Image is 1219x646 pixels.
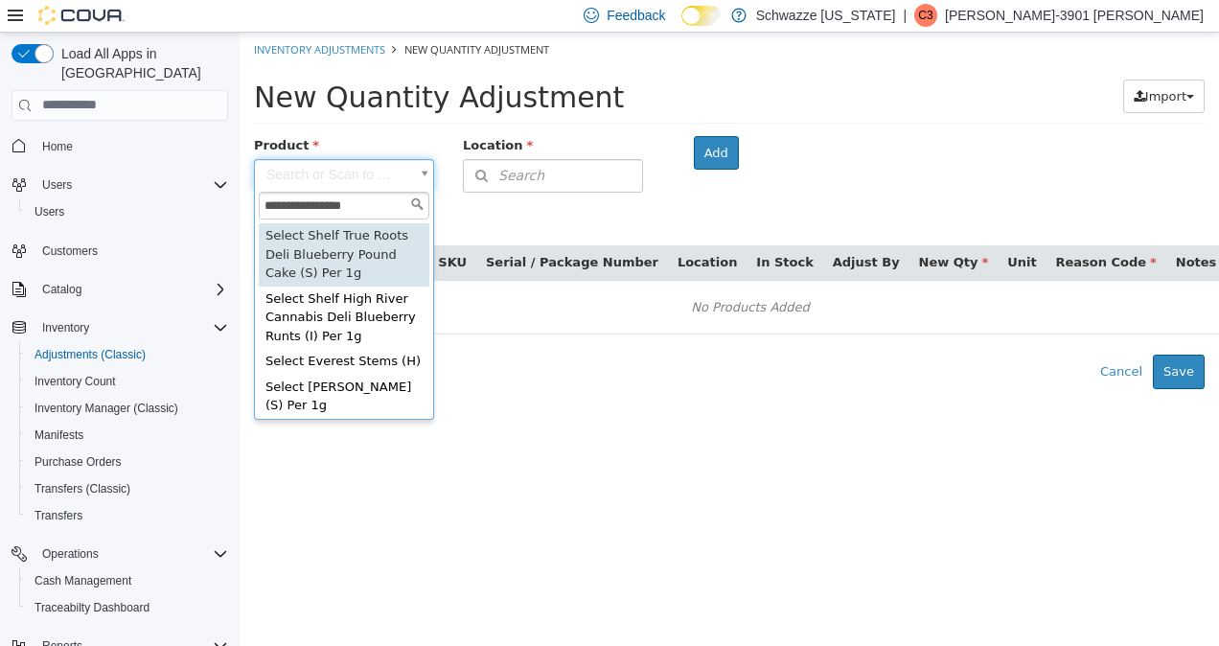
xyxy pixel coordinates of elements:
[19,594,236,621] button: Traceabilty Dashboard
[681,26,682,27] span: Dark Mode
[34,316,97,339] button: Inventory
[681,6,722,26] input: Dark Mode
[27,569,139,592] a: Cash Management
[27,370,228,393] span: Inventory Count
[34,508,82,523] span: Transfers
[918,4,932,27] span: C3
[27,477,138,500] a: Transfers (Classic)
[27,200,72,223] a: Users
[903,4,907,27] p: |
[34,316,228,339] span: Inventory
[42,546,99,562] span: Operations
[27,424,91,447] a: Manifests
[34,481,130,496] span: Transfers (Classic)
[27,200,228,223] span: Users
[19,567,236,594] button: Cash Management
[19,475,236,502] button: Transfers (Classic)
[4,314,236,341] button: Inventory
[19,342,190,386] div: Select [PERSON_NAME] (S) Per 1g
[19,341,236,368] button: Adjustments (Classic)
[42,177,72,193] span: Users
[34,600,149,615] span: Traceabilty Dashboard
[42,139,73,154] span: Home
[34,173,228,196] span: Users
[27,596,228,619] span: Traceabilty Dashboard
[42,243,98,259] span: Customers
[19,316,190,342] div: Select Everest Stems (H)
[914,4,937,27] div: Cagney-3901 Martine
[34,454,122,470] span: Purchase Orders
[27,397,228,420] span: Inventory Manager (Classic)
[27,370,124,393] a: Inventory Count
[27,504,90,527] a: Transfers
[38,6,125,25] img: Cova
[34,135,80,158] a: Home
[54,44,228,82] span: Load All Apps in [GEOGRAPHIC_DATA]
[27,450,129,473] a: Purchase Orders
[34,278,89,301] button: Catalog
[19,198,236,225] button: Users
[945,4,1204,27] p: [PERSON_NAME]-3901 [PERSON_NAME]
[42,282,81,297] span: Catalog
[19,395,236,422] button: Inventory Manager (Classic)
[27,504,228,527] span: Transfers
[607,6,665,25] span: Feedback
[34,347,146,362] span: Adjustments (Classic)
[19,191,190,254] div: Select Shelf True Roots Deli Blueberry Pound Cake (S) Per 1g
[27,424,228,447] span: Manifests
[34,239,228,263] span: Customers
[4,541,236,567] button: Operations
[34,427,83,443] span: Manifests
[756,4,896,27] p: Schwazze [US_STATE]
[34,240,105,263] a: Customers
[19,254,190,317] div: Select Shelf High River Cannabis Deli Blueberry Runts (I) Per 1g
[34,134,228,158] span: Home
[4,276,236,303] button: Catalog
[4,172,236,198] button: Users
[34,401,178,416] span: Inventory Manager (Classic)
[34,173,80,196] button: Users
[4,237,236,265] button: Customers
[34,542,106,565] button: Operations
[27,477,228,500] span: Transfers (Classic)
[34,204,64,219] span: Users
[27,569,228,592] span: Cash Management
[19,449,236,475] button: Purchase Orders
[19,422,236,449] button: Manifests
[4,132,236,160] button: Home
[42,320,89,335] span: Inventory
[27,343,153,366] a: Adjustments (Classic)
[27,450,228,473] span: Purchase Orders
[19,502,236,529] button: Transfers
[27,343,228,366] span: Adjustments (Classic)
[34,374,116,389] span: Inventory Count
[27,596,157,619] a: Traceabilty Dashboard
[34,542,228,565] span: Operations
[34,573,131,588] span: Cash Management
[27,397,186,420] a: Inventory Manager (Classic)
[19,368,236,395] button: Inventory Count
[34,278,228,301] span: Catalog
